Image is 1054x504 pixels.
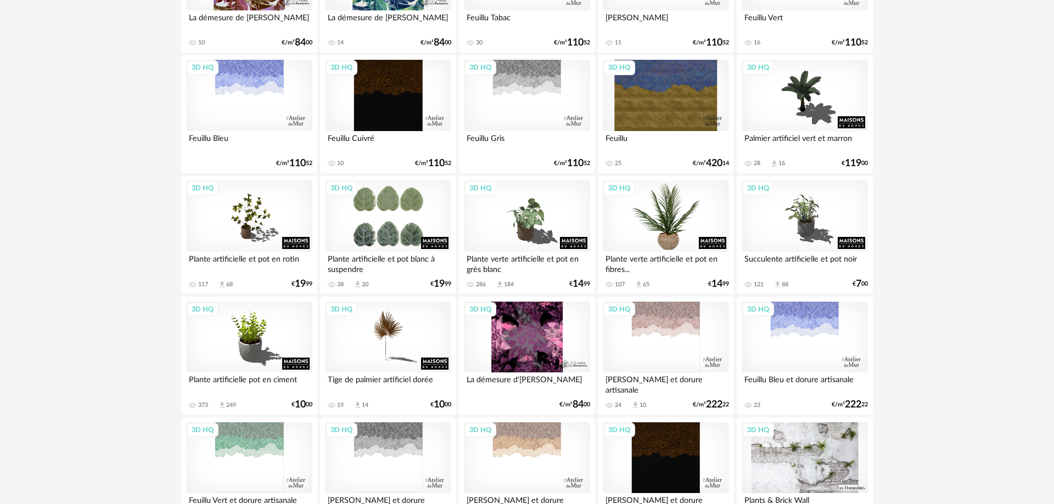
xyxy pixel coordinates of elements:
[742,181,774,195] div: 3D HQ
[430,280,451,288] div: € 99
[554,39,590,47] div: €/m² 52
[320,175,456,294] a: 3D HQ Plante artificielle et pot blanc à suspendre 38 Download icon 20 €1999
[706,160,722,167] span: 420
[754,39,760,47] div: 16
[181,175,317,294] a: 3D HQ Plante artificielle et pot en rotin 117 Download icon 68 €1999
[464,302,496,316] div: 3D HQ
[778,160,785,167] div: 16
[337,39,344,47] div: 14
[186,10,312,32] div: La démesure de [PERSON_NAME]
[853,280,868,288] div: € 00
[615,281,625,288] div: 107
[603,60,635,75] div: 3D HQ
[496,280,504,288] span: Download icon
[326,302,357,316] div: 3D HQ
[573,280,584,288] span: 14
[421,39,451,47] div: €/m² 00
[737,297,873,415] a: 3D HQ Feuillu Bleu et dorure artisanale 23 €/m²22222
[325,372,451,394] div: Tige de palmier artificiel dorée
[434,401,445,409] span: 10
[226,401,236,409] div: 249
[832,401,868,409] div: €/m² 22
[598,297,734,415] a: 3D HQ [PERSON_NAME] et dorure artisanale 24 Download icon 10 €/m²22222
[464,131,590,153] div: Feuillu Gris
[476,281,486,288] div: 286
[603,423,635,437] div: 3D HQ
[754,281,764,288] div: 121
[603,181,635,195] div: 3D HQ
[415,160,451,167] div: €/m² 52
[742,423,774,437] div: 3D HQ
[181,55,317,173] a: 3D HQ Feuillu Bleu €/m²11052
[459,175,595,294] a: 3D HQ Plante verte artificielle et pot en grès blanc 286 Download icon 184 €1499
[428,160,445,167] span: 110
[693,39,729,47] div: €/m² 52
[598,175,734,294] a: 3D HQ Plante verte artificielle et pot en fibres... 107 Download icon 65 €1499
[186,372,312,394] div: Plante artificielle pot en ciment
[291,280,312,288] div: € 99
[742,131,868,153] div: Palmier artificiel vert et marron
[464,181,496,195] div: 3D HQ
[198,401,208,409] div: 373
[742,252,868,274] div: Succulente artificielle et pot noir
[326,181,357,195] div: 3D HQ
[693,160,729,167] div: €/m² 14
[782,281,788,288] div: 88
[326,60,357,75] div: 3D HQ
[320,55,456,173] a: 3D HQ Feuillu Cuivré 10 €/m²11052
[187,423,218,437] div: 3D HQ
[325,252,451,274] div: Plante artificielle et pot blanc à suspendre
[476,39,483,47] div: 30
[434,39,445,47] span: 84
[198,281,208,288] div: 117
[711,280,722,288] span: 14
[856,280,861,288] span: 7
[603,372,729,394] div: [PERSON_NAME] et dorure artisanale
[464,252,590,274] div: Plante verte artificielle et pot en grès blanc
[693,401,729,409] div: €/m² 22
[569,280,590,288] div: € 99
[362,281,368,288] div: 20
[186,252,312,274] div: Plante artificielle et pot en rotin
[186,131,312,153] div: Feuillu Bleu
[362,401,368,409] div: 14
[326,423,357,437] div: 3D HQ
[434,280,445,288] span: 19
[354,401,362,409] span: Download icon
[742,302,774,316] div: 3D HQ
[615,160,621,167] div: 25
[559,401,590,409] div: €/m² 00
[737,175,873,294] a: 3D HQ Succulente artificielle et pot noir 121 Download icon 88 €700
[567,160,584,167] span: 110
[218,280,226,288] span: Download icon
[554,160,590,167] div: €/m² 52
[845,160,861,167] span: 119
[337,281,344,288] div: 38
[504,281,514,288] div: 184
[603,131,729,153] div: Feuillu
[598,55,734,173] a: 3D HQ Feuillu 25 €/m²42014
[464,423,496,437] div: 3D HQ
[354,280,362,288] span: Download icon
[635,280,643,288] span: Download icon
[295,280,306,288] span: 19
[291,401,312,409] div: € 00
[464,60,496,75] div: 3D HQ
[845,401,861,409] span: 222
[289,160,306,167] span: 110
[430,401,451,409] div: € 00
[754,160,760,167] div: 28
[603,10,729,32] div: [PERSON_NAME]
[832,39,868,47] div: €/m² 52
[706,39,722,47] span: 110
[770,160,778,168] span: Download icon
[187,181,218,195] div: 3D HQ
[464,372,590,394] div: La démesure d'[PERSON_NAME]
[737,55,873,173] a: 3D HQ Palmier artificiel vert et marron 28 Download icon 16 €11900
[643,281,649,288] div: 65
[631,401,640,409] span: Download icon
[742,372,868,394] div: Feuillu Bleu et dorure artisanale
[603,252,729,274] div: Plante verte artificielle et pot en fibres...
[459,55,595,173] a: 3D HQ Feuillu Gris €/m²11052
[773,280,782,288] span: Download icon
